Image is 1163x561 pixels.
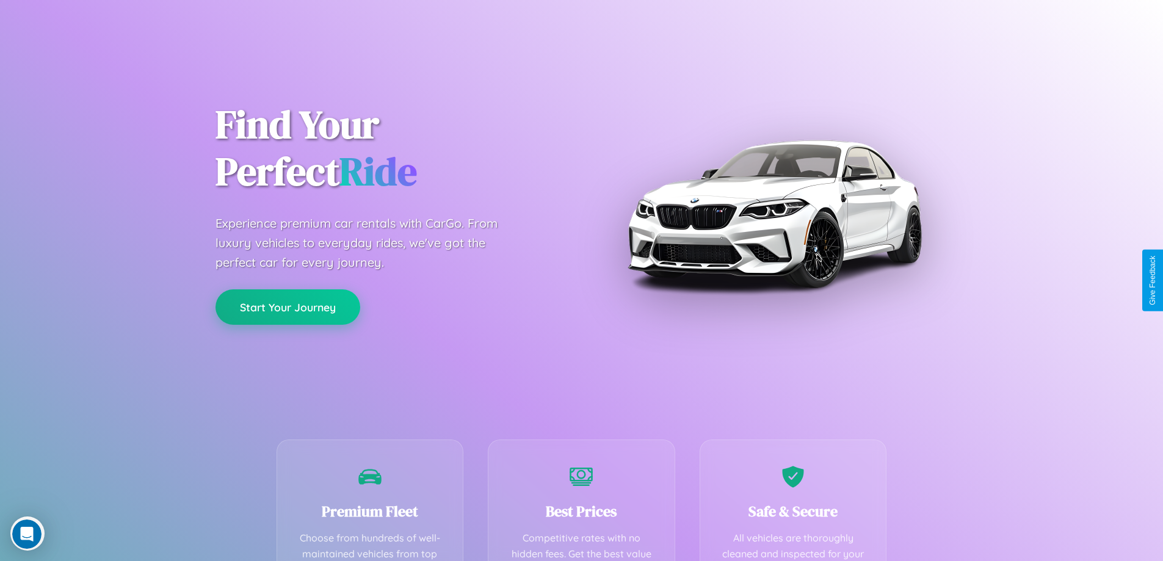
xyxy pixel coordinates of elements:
span: Ride [339,145,417,198]
button: Start Your Journey [216,289,360,325]
h1: Find Your Perfect [216,101,563,195]
p: Experience premium car rentals with CarGo. From luxury vehicles to everyday rides, we've got the ... [216,214,521,272]
h3: Premium Fleet [295,501,445,521]
iframe: Intercom live chat discovery launcher [10,516,45,551]
iframe: Intercom live chat [12,519,42,549]
h3: Best Prices [507,501,656,521]
h3: Safe & Secure [719,501,868,521]
img: Premium BMW car rental vehicle [621,61,927,366]
div: Give Feedback [1148,256,1157,305]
